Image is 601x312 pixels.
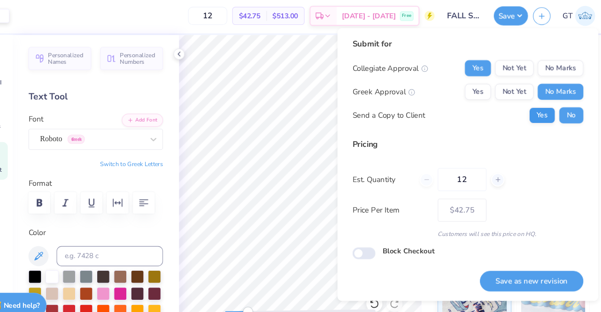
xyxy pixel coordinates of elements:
[554,102,576,117] button: No
[493,58,530,73] button: Not Yet
[557,11,566,22] span: GT
[143,50,177,63] span: Personalized Numbers
[388,231,437,241] label: Block Checkout
[350,12,401,22] span: [DATE] - [DATE]
[553,7,592,26] a: GT
[525,102,550,117] button: Yes
[57,46,116,67] button: Personalized Names
[57,86,183,99] div: Text Tool
[533,58,576,73] button: No Marks
[360,216,576,224] div: Customers will see this price on HQ.
[34,283,68,292] strong: Need help?
[360,82,419,93] div: Greek Approval
[493,8,524,25] button: Save
[407,13,416,20] span: Free
[569,7,587,26] img: Gayathree Thangaraj
[440,159,485,180] input: – –
[493,80,530,95] button: Not Yet
[465,58,490,73] button: Yes
[124,46,183,67] button: Personalized Numbers
[6,279,37,294] span: Clipart & logos
[11,116,31,123] span: Designs
[360,131,576,142] div: Pricing
[12,198,31,205] span: Upload
[14,238,29,246] span: Greek
[57,108,71,119] label: Font
[360,60,431,71] div: Collegiate Approval
[10,75,32,83] span: Image AI
[533,80,576,95] button: No Marks
[285,12,309,22] span: $513.00
[360,104,428,115] div: Send a Copy to Client
[84,232,183,251] input: e.g. 7428 c
[465,80,490,95] button: Yes
[479,255,576,274] button: Save as new revision
[124,151,183,159] button: Switch to Greek Letters
[360,37,576,48] div: Submit for
[10,157,32,164] span: Add Text
[145,108,183,120] button: Add Font
[360,164,416,175] label: Est. Quantity
[207,8,243,25] input: – –
[360,193,433,204] label: Price Per Item
[57,214,183,225] label: Color
[57,168,183,179] label: Format
[442,7,488,26] input: Untitled Design
[76,50,110,63] span: Personalized Names
[254,12,274,22] span: $42.75
[258,289,267,298] div: Accessibility label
